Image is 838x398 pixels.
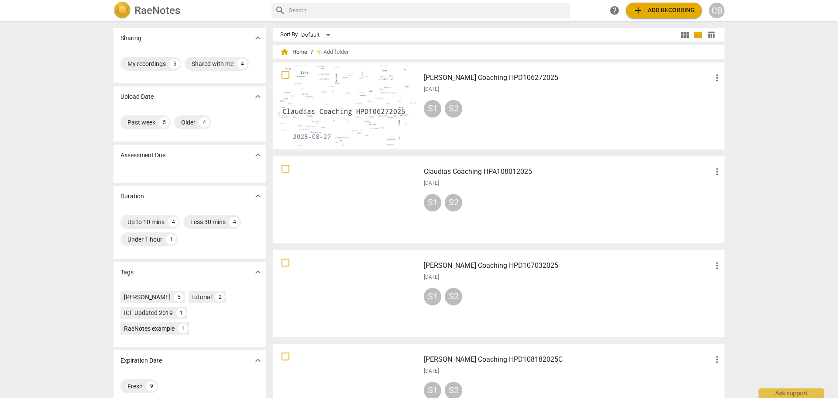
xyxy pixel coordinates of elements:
[289,3,567,17] input: Search
[253,91,263,102] span: expand_more
[693,30,703,40] span: view_list
[315,48,323,56] span: add
[251,354,264,367] button: Show more
[424,273,439,281] span: [DATE]
[159,117,169,128] div: 5
[445,100,462,118] div: S2
[707,31,715,39] span: table_chart
[169,59,180,69] div: 5
[424,180,439,187] span: [DATE]
[120,356,162,365] p: Expiration Date
[424,86,439,93] span: [DATE]
[424,73,712,83] h3: Claudias Coaching HPD106272025
[424,288,441,305] div: S1
[323,49,349,55] span: Add folder
[178,324,188,333] div: 1
[311,49,313,55] span: /
[445,288,462,305] div: S2
[712,354,722,365] span: more_vert
[253,33,263,43] span: expand_more
[424,354,712,365] h3: Claudias Coaching HPD108182025C
[237,59,247,69] div: 4
[146,381,157,391] div: 9
[120,92,154,101] p: Upload Date
[124,324,175,333] div: RaeNotes example
[127,235,162,244] div: Under 1 hour
[127,382,143,391] div: Fresh
[134,4,180,17] h2: RaeNotes
[176,308,186,318] div: 1
[120,151,165,160] p: Assessment Due
[712,260,722,271] span: more_vert
[253,191,263,201] span: expand_more
[276,253,721,334] a: [PERSON_NAME] Coaching HPD107032025[DATE]S1S2
[166,234,176,245] div: 1
[113,2,264,19] a: LogoRaeNotes
[192,293,212,301] div: tutorial
[633,5,643,16] span: add
[199,117,209,128] div: 4
[626,3,702,18] button: Upload
[253,150,263,160] span: expand_more
[280,31,298,38] div: Sort By
[120,268,134,277] p: Tags
[424,367,439,375] span: [DATE]
[424,166,712,177] h3: Claudias Coaching HPA108012025
[251,31,264,45] button: Show more
[276,66,721,146] a: [PERSON_NAME] Coaching HPD106272025[DATE]S1S2
[229,217,240,227] div: 4
[251,149,264,162] button: Show more
[445,194,462,211] div: S2
[607,3,622,18] a: Help
[181,118,196,127] div: Older
[691,28,704,42] button: List view
[678,28,691,42] button: Tile view
[633,5,695,16] span: Add recording
[124,293,171,301] div: [PERSON_NAME]
[251,190,264,203] button: Show more
[124,308,173,317] div: ICF Updated 2019
[192,59,234,68] div: Shared with me
[215,292,225,302] div: 2
[120,34,141,43] p: Sharing
[609,5,620,16] span: help
[704,28,718,42] button: Table view
[253,267,263,277] span: expand_more
[712,73,722,83] span: more_vert
[424,194,441,211] div: S1
[251,266,264,279] button: Show more
[127,218,165,226] div: Up to 10 mins
[712,166,722,177] span: more_vert
[424,100,441,118] div: S1
[113,2,131,19] img: Logo
[280,48,289,56] span: home
[709,3,725,18] button: CB
[424,260,712,271] h3: Claudias Coaching HPD107032025
[680,30,690,40] span: view_module
[253,355,263,366] span: expand_more
[127,118,155,127] div: Past week
[190,218,226,226] div: Less 30 mins
[120,192,144,201] p: Duration
[301,28,333,42] div: Default
[168,217,179,227] div: 4
[275,5,285,16] span: search
[280,48,307,56] span: Home
[759,388,824,398] div: Ask support
[251,90,264,103] button: Show more
[174,292,184,302] div: 5
[276,159,721,240] a: Claudias Coaching HPA108012025[DATE]S1S2
[127,59,166,68] div: My recordings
